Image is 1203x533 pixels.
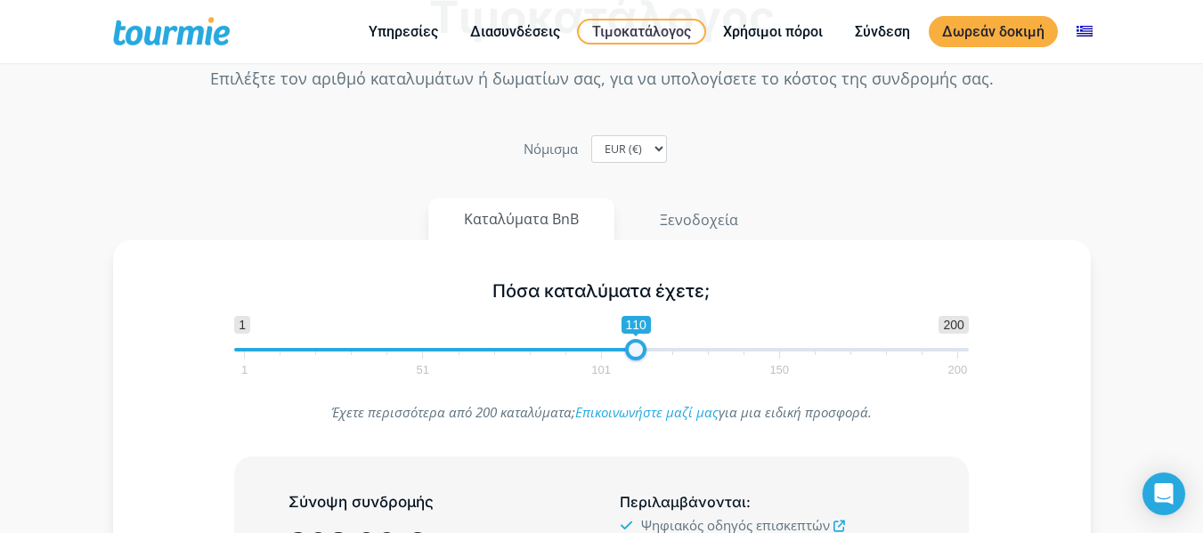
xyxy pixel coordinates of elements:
span: 1 [234,316,250,334]
span: Περιλαμβάνονται [620,493,746,511]
a: Επικοινωνήστε μαζί μας [575,403,719,421]
h5: Πόσα καταλύματα έχετε; [234,280,969,303]
a: Χρήσιμοι πόροι [710,20,836,43]
p: Έχετε περισσότερα από 200 καταλύματα; για μια ειδική προσφορά. [234,400,969,424]
a: Υπηρεσίες [355,20,451,43]
a: Διασυνδέσεις [457,20,573,43]
a: Σύνδεση [841,20,923,43]
a: Αλλαγή σε [1063,20,1106,43]
p: Επιλέξτε τον αριθμό καταλυμάτων ή δωματίων σας, για να υπολογίσετε το κόστος της συνδρομής σας. [113,67,1091,91]
button: Καταλύματα BnB [428,198,614,240]
span: 150 [767,366,792,374]
span: 110 [622,316,651,334]
label: Nόμισμα [524,137,578,161]
span: 51 [414,366,432,374]
div: Open Intercom Messenger [1142,472,1185,515]
button: Ξενοδοχεία [623,198,775,241]
span: 200 [939,316,968,334]
span: 200 [946,366,971,374]
h5: Σύνοψη συνδρομής [289,491,582,513]
span: 101 [589,366,614,374]
span: 1 [239,366,250,374]
a: Τιμοκατάλογος [577,19,706,44]
a: Δωρεάν δοκιμή [929,16,1058,47]
h5: : [620,491,914,513]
